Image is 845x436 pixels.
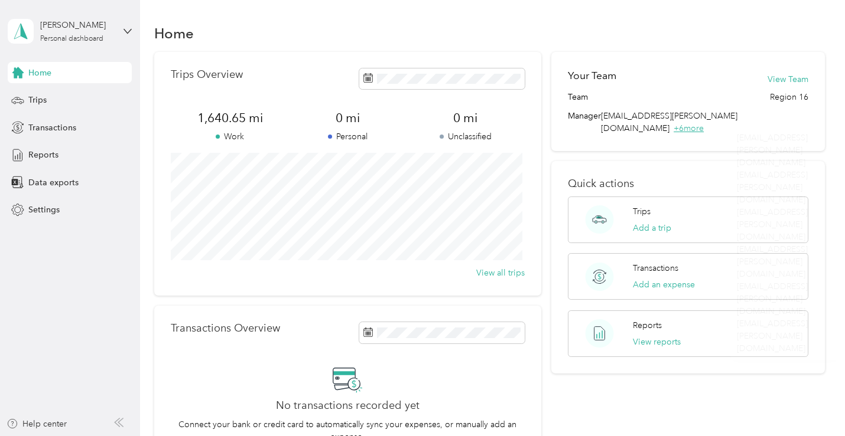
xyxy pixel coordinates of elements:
[633,278,695,291] button: Add an expense
[289,110,407,126] span: 0 mi
[40,19,114,31] div: [PERSON_NAME]
[737,168,833,205] span: [EMAIL_ADDRESS][PERSON_NAME][DOMAIN_NAME]
[154,27,194,40] h1: Home
[40,35,103,42] div: Personal dashboard
[633,262,678,274] p: Transactions
[407,130,524,143] p: Unclassified
[737,280,833,317] span: [EMAIL_ADDRESS][PERSON_NAME][DOMAIN_NAME]
[476,267,525,279] button: View all trips
[737,131,833,168] span: [EMAIL_ADDRESS][PERSON_NAME][DOMAIN_NAME]
[737,205,833,242] span: [EMAIL_ADDRESS][PERSON_NAME][DOMAIN_NAME]
[633,336,681,348] button: View reports
[568,91,588,103] span: Team
[28,94,47,106] span: Trips
[674,123,704,133] span: + 6 more
[28,67,51,79] span: Home
[568,68,616,83] h2: Your Team
[407,110,524,126] span: 0 mi
[633,205,651,218] p: Trips
[28,122,76,134] span: Transactions
[770,91,808,103] span: Region 16
[633,222,671,234] button: Add a trip
[171,110,288,126] span: 1,640.65 mi
[737,317,833,354] span: [EMAIL_ADDRESS][PERSON_NAME][DOMAIN_NAME]
[601,111,737,133] span: [EMAIL_ADDRESS][PERSON_NAME][DOMAIN_NAME]
[171,130,288,143] p: Work
[171,322,280,335] p: Transactions Overview
[6,418,67,430] button: Help center
[633,319,662,332] p: Reports
[171,68,243,81] p: Trips Overview
[28,149,58,161] span: Reports
[276,399,420,412] h2: No transactions recorded yet
[568,110,601,135] span: Manager
[779,370,845,436] iframe: Everlance-gr Chat Button Frame
[28,176,79,189] span: Data exports
[28,204,60,216] span: Settings
[568,178,808,190] p: Quick actions
[768,73,808,86] button: View Team
[289,130,407,143] p: Personal
[737,242,833,280] span: [EMAIL_ADDRESS][PERSON_NAME][DOMAIN_NAME]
